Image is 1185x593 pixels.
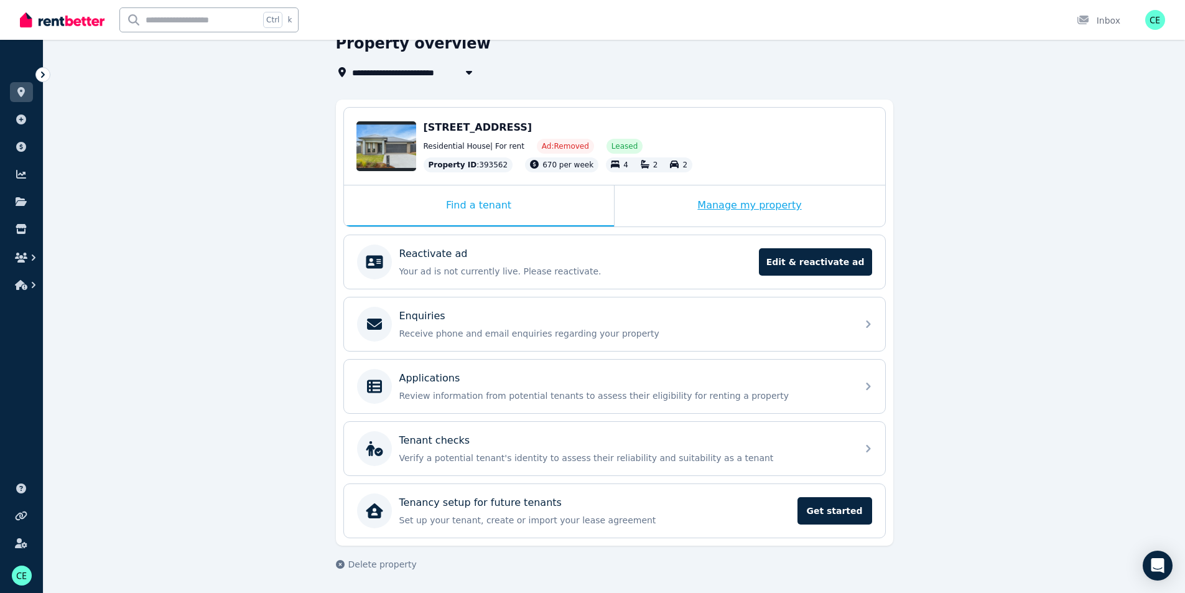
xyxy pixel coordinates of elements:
span: 670 per week [542,161,593,169]
img: RentBetter [20,11,105,29]
span: 2 [682,161,687,169]
a: ApplicationsReview information from potential tenants to assess their eligibility for renting a p... [344,360,885,413]
p: Enquiries [399,309,445,324]
div: : 393562 [424,157,513,172]
a: Tenant checksVerify a potential tenant's identity to assess their reliability and suitability as ... [344,422,885,475]
span: [STREET_ADDRESS] [424,121,532,133]
span: Ctrl [263,12,282,28]
p: Your ad is not currently live. Please reactivate. [399,265,751,278]
div: Open Intercom Messenger [1143,551,1173,581]
img: Chuks Ehis [1145,10,1165,30]
span: Property ID [429,160,477,170]
span: Residential House | For rent [424,141,524,151]
p: Review information from potential tenants to assess their eligibility for renting a property [399,390,850,402]
div: Find a tenant [344,185,614,226]
div: Inbox [1077,14,1120,27]
span: Delete property [348,558,417,571]
a: EnquiriesReceive phone and email enquiries regarding your property [344,297,885,351]
span: 2 [653,161,658,169]
p: Tenancy setup for future tenants [399,495,562,510]
img: Chuks Ehis [12,566,32,586]
span: Edit & reactivate ad [759,248,872,276]
span: 4 [623,161,628,169]
a: Reactivate adYour ad is not currently live. Please reactivate.Edit & reactivate ad [344,235,885,289]
div: Manage my property [615,185,885,226]
span: k [287,15,292,25]
p: Set up your tenant, create or import your lease agreement [399,514,790,526]
p: Applications [399,371,460,386]
h1: Property overview [336,34,491,54]
button: Delete property [336,558,417,571]
span: Get started [797,497,872,525]
p: Reactivate ad [399,246,468,261]
a: Tenancy setup for future tenantsSet up your tenant, create or import your lease agreementGet started [344,484,885,538]
p: Receive phone and email enquiries regarding your property [399,327,850,340]
p: Tenant checks [399,433,470,448]
span: Leased [611,141,638,151]
span: Ad: Removed [542,141,589,151]
p: Verify a potential tenant's identity to assess their reliability and suitability as a tenant [399,452,850,464]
